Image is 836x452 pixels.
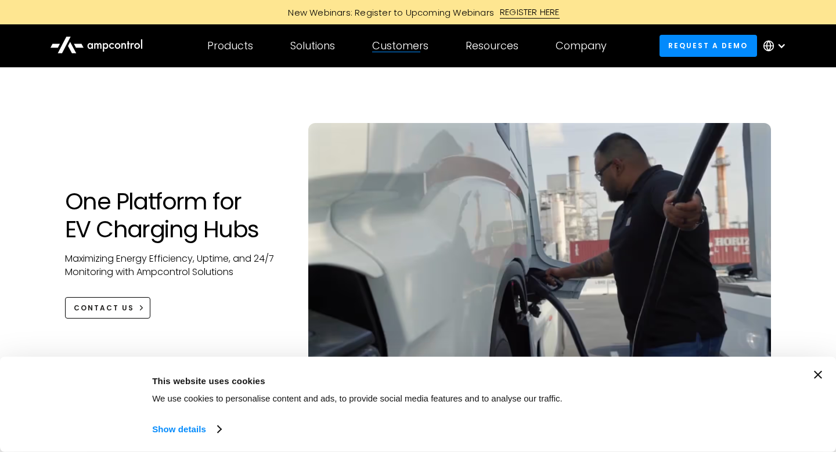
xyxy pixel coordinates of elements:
[626,371,792,404] button: Okay
[157,6,679,19] a: New Webinars: Register to Upcoming WebinarsREGISTER HERE
[660,35,757,56] a: Request a demo
[152,421,221,438] a: Show details
[152,374,613,388] div: This website uses cookies
[290,39,335,52] div: Solutions
[65,297,150,319] a: CONTACT US
[372,39,428,52] div: Customers
[466,39,518,52] div: Resources
[556,39,607,52] div: Company
[65,252,285,279] p: Maximizing Energy Efficiency, Uptime, and 24/7 Monitoring with Ampcontrol Solutions
[65,187,285,243] h1: One Platform for EV Charging Hubs
[207,39,253,52] div: Products
[152,393,563,403] span: We use cookies to personalise content and ads, to provide social media features and to analyse ou...
[814,371,822,379] button: Close banner
[74,303,134,313] div: CONTACT US
[500,6,560,19] div: REGISTER HERE
[276,6,500,19] div: New Webinars: Register to Upcoming Webinars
